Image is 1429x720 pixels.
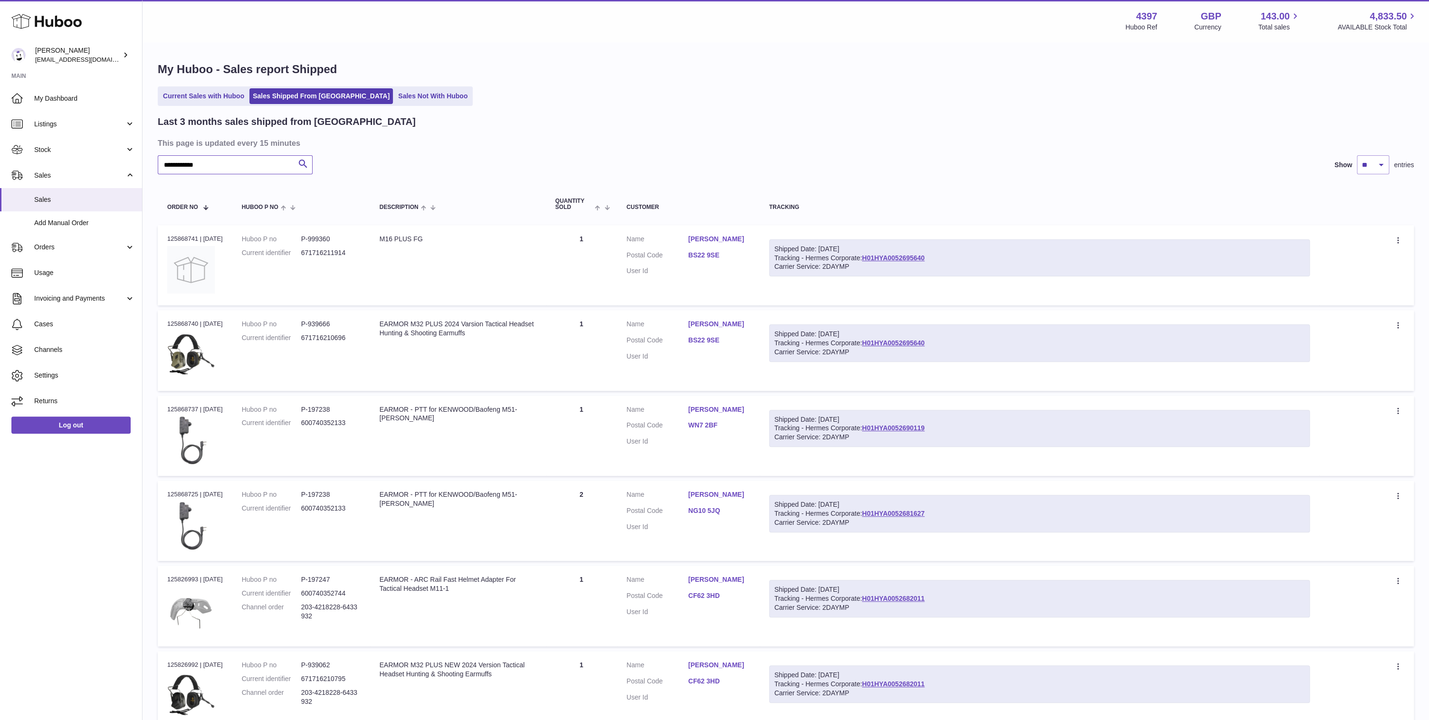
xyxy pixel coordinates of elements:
[167,502,215,549] img: $_1.JPG
[546,310,617,390] td: 1
[242,603,301,621] dt: Channel order
[301,589,361,598] dd: 600740352744
[627,575,688,587] dt: Name
[167,235,223,243] div: 125868741 | [DATE]
[774,415,1305,424] div: Shipped Date: [DATE]
[688,490,750,499] a: [PERSON_NAME]
[301,248,361,257] dd: 671716211914
[1337,23,1418,32] span: AVAILABLE Stock Total
[34,294,125,303] span: Invoicing and Payments
[688,677,750,686] a: CF62 3HD
[1394,161,1414,170] span: entries
[862,680,924,688] a: H01HYA0052682011
[167,575,223,584] div: 125826993 | [DATE]
[301,688,361,706] dd: 203-4218228-6433932
[34,195,135,204] span: Sales
[774,245,1305,254] div: Shipped Date: [DATE]
[627,607,688,616] dt: User Id
[301,320,361,329] dd: P-939666
[774,433,1305,442] div: Carrier Service: 2DAYMP
[688,575,750,584] a: [PERSON_NAME]
[11,48,26,62] img: drumnnbass@gmail.com
[862,339,924,347] a: H01HYA0052695640
[167,672,215,720] img: $_1.JPG
[774,689,1305,698] div: Carrier Service: 2DAYMP
[627,522,688,531] dt: User Id
[1334,161,1352,170] label: Show
[34,243,125,252] span: Orders
[167,204,198,210] span: Order No
[774,585,1305,594] div: Shipped Date: [DATE]
[862,254,924,262] a: H01HYA0052695640
[627,506,688,518] dt: Postal Code
[774,500,1305,509] div: Shipped Date: [DATE]
[769,204,1310,210] div: Tracking
[158,115,416,128] h2: Last 3 months sales shipped from [GEOGRAPHIC_DATA]
[301,504,361,513] dd: 600740352133
[1260,10,1289,23] span: 143.00
[627,204,750,210] div: Customer
[769,410,1310,447] div: Tracking - Hermes Corporate:
[301,661,361,670] dd: P-939062
[688,405,750,414] a: [PERSON_NAME]
[242,490,301,499] dt: Huboo P no
[301,603,361,621] dd: 203-4218228-6433932
[380,235,536,244] div: M16 PLUS FG
[688,591,750,600] a: CF62 3HD
[1194,23,1221,32] div: Currency
[1200,10,1221,23] strong: GBP
[627,591,688,603] dt: Postal Code
[774,518,1305,527] div: Carrier Service: 2DAYMP
[242,248,301,257] dt: Current identifier
[555,198,593,210] span: Quantity Sold
[167,320,223,328] div: 125868740 | [DATE]
[769,495,1310,532] div: Tracking - Hermes Corporate:
[380,320,536,338] div: EARMOR M32 PLUS 2024 Varsion Tactical Headset Hunting & Shooting Earmuffs
[627,235,688,246] dt: Name
[249,88,393,104] a: Sales Shipped From [GEOGRAPHIC_DATA]
[34,94,135,103] span: My Dashboard
[627,320,688,331] dt: Name
[242,589,301,598] dt: Current identifier
[1337,10,1418,32] a: 4,833.50 AVAILABLE Stock Total
[774,603,1305,612] div: Carrier Service: 2DAYMP
[301,418,361,427] dd: 600740352133
[242,333,301,342] dt: Current identifier
[774,348,1305,357] div: Carrier Service: 2DAYMP
[167,661,223,669] div: 125826992 | [DATE]
[769,665,1310,703] div: Tracking - Hermes Corporate:
[862,595,924,602] a: H01HYA0052682011
[242,418,301,427] dt: Current identifier
[242,405,301,414] dt: Huboo P no
[34,320,135,329] span: Cases
[158,138,1411,148] h3: This page is updated every 15 minutes
[167,405,223,414] div: 125868737 | [DATE]
[301,333,361,342] dd: 671716210696
[627,251,688,262] dt: Postal Code
[862,424,924,432] a: H01HYA0052690119
[769,580,1310,617] div: Tracking - Hermes Corporate:
[35,56,140,63] span: [EMAIL_ADDRESS][DOMAIN_NAME]
[380,661,536,679] div: EARMOR M32 PLUS NEW 2024 Version Tactical Headset Hunting & Shooting Earmuffs
[35,46,121,64] div: [PERSON_NAME]
[167,490,223,499] div: 125868725 | [DATE]
[380,575,536,593] div: EARMOR - ARC Rail Fast Helmet Adapter For Tactical Headset M11-1
[688,336,750,345] a: BS22 9SE
[1136,10,1157,23] strong: 4397
[688,320,750,329] a: [PERSON_NAME]
[769,239,1310,277] div: Tracking - Hermes Corporate:
[158,62,1414,77] h1: My Huboo - Sales report Shipped
[167,587,215,635] img: $_12.PNG
[774,671,1305,680] div: Shipped Date: [DATE]
[627,437,688,446] dt: User Id
[301,575,361,584] dd: P-197247
[769,324,1310,362] div: Tracking - Hermes Corporate:
[546,481,617,561] td: 2
[627,490,688,502] dt: Name
[627,405,688,417] dt: Name
[1258,23,1300,32] span: Total sales
[627,661,688,672] dt: Name
[167,332,215,379] img: $_1.JPG
[34,171,125,180] span: Sales
[688,235,750,244] a: [PERSON_NAME]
